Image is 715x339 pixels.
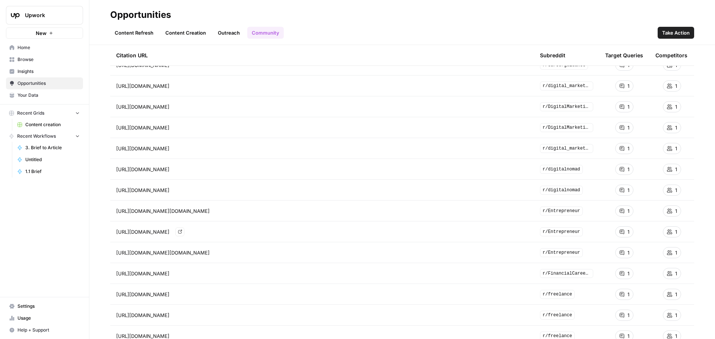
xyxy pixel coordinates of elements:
[675,291,677,298] span: 1
[655,45,687,65] div: Competitors
[18,327,80,333] span: Help + Support
[675,166,677,173] span: 1
[6,6,83,25] button: Workspace: Upwork
[675,145,677,152] span: 1
[116,166,169,173] span: [URL][DOMAIN_NAME]
[116,45,528,65] div: Citation URL
[25,121,80,128] span: Content creation
[6,54,83,65] a: Browse
[540,123,593,132] span: r/DigitalMarketing
[662,29,690,36] span: Take Action
[675,82,677,90] span: 1
[213,27,244,39] a: Outreach
[18,92,80,99] span: Your Data
[18,315,80,322] span: Usage
[675,249,677,256] span: 1
[540,248,583,257] span: r/Entrepreneur
[6,65,83,77] a: Insights
[9,9,22,22] img: Upwork Logo
[675,270,677,277] span: 1
[18,80,80,87] span: Opportunities
[116,103,169,111] span: [URL][DOMAIN_NAME]
[116,124,169,131] span: [URL][DOMAIN_NAME]
[110,9,171,21] div: Opportunities
[247,27,284,39] a: Community
[116,249,210,256] span: [URL][DOMAIN_NAME][DOMAIN_NAME]
[627,145,629,152] span: 1
[605,45,643,65] div: Target Queries
[116,207,210,215] span: [URL][DOMAIN_NAME][DOMAIN_NAME]
[6,312,83,324] a: Usage
[627,249,629,256] span: 1
[6,300,83,312] a: Settings
[17,133,56,140] span: Recent Workflows
[627,270,629,277] span: 1
[14,119,83,131] a: Content creation
[627,228,629,236] span: 1
[627,103,629,111] span: 1
[25,168,80,175] span: 1.1 Brief
[25,144,80,151] span: 3. Brief to Article
[14,154,83,166] a: Untitled
[6,28,83,39] button: New
[6,77,83,89] a: Opportunities
[627,207,629,215] span: 1
[17,110,44,116] span: Recent Grids
[116,186,169,194] span: [URL][DOMAIN_NAME]
[658,27,694,39] button: Take Action
[18,68,80,75] span: Insights
[116,145,169,152] span: [URL][DOMAIN_NAME]
[18,56,80,63] span: Browse
[675,311,677,319] span: 1
[116,228,169,236] span: [URL][DOMAIN_NAME]
[25,12,70,19] span: Upwork
[6,108,83,119] button: Recent Grids
[675,103,677,111] span: 1
[675,228,677,236] span: 1
[110,27,158,39] a: Content Refresh
[18,44,80,51] span: Home
[25,156,80,163] span: Untitled
[540,165,583,174] span: r/digitalnomad
[627,82,629,90] span: 1
[540,186,583,195] span: r/digitalnomad
[627,166,629,173] span: 1
[18,303,80,310] span: Settings
[6,42,83,54] a: Home
[540,227,583,236] span: r/Entrepreneur
[540,81,593,90] span: r/digital_marketing
[627,291,629,298] span: 1
[540,311,575,320] span: r/freelance
[161,27,210,39] a: Content Creation
[14,142,83,154] a: 3. Brief to Article
[540,102,593,111] span: r/DigitalMarketing
[675,186,677,194] span: 1
[627,311,629,319] span: 1
[6,324,83,336] button: Help + Support
[6,89,83,101] a: Your Data
[116,291,169,298] span: [URL][DOMAIN_NAME]
[116,82,169,90] span: [URL][DOMAIN_NAME]
[627,186,629,194] span: 1
[540,144,593,153] span: r/digital_marketing
[675,207,677,215] span: 1
[6,131,83,142] button: Recent Workflows
[540,207,583,215] span: r/Entrepreneur
[675,124,677,131] span: 1
[116,270,169,277] span: [URL][DOMAIN_NAME]
[116,311,169,319] span: [URL][DOMAIN_NAME]
[540,290,575,299] span: r/freelance
[14,166,83,178] a: 1.1 Brief
[175,227,184,236] a: Go to page https://www.reddit.com/r/Entrepreneur/comments/162gthb/what_tasks_are_you_using_a_virt...
[540,45,565,65] div: Subreddit
[36,29,47,37] span: New
[627,124,629,131] span: 1
[540,269,593,278] span: r/FinancialCareers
